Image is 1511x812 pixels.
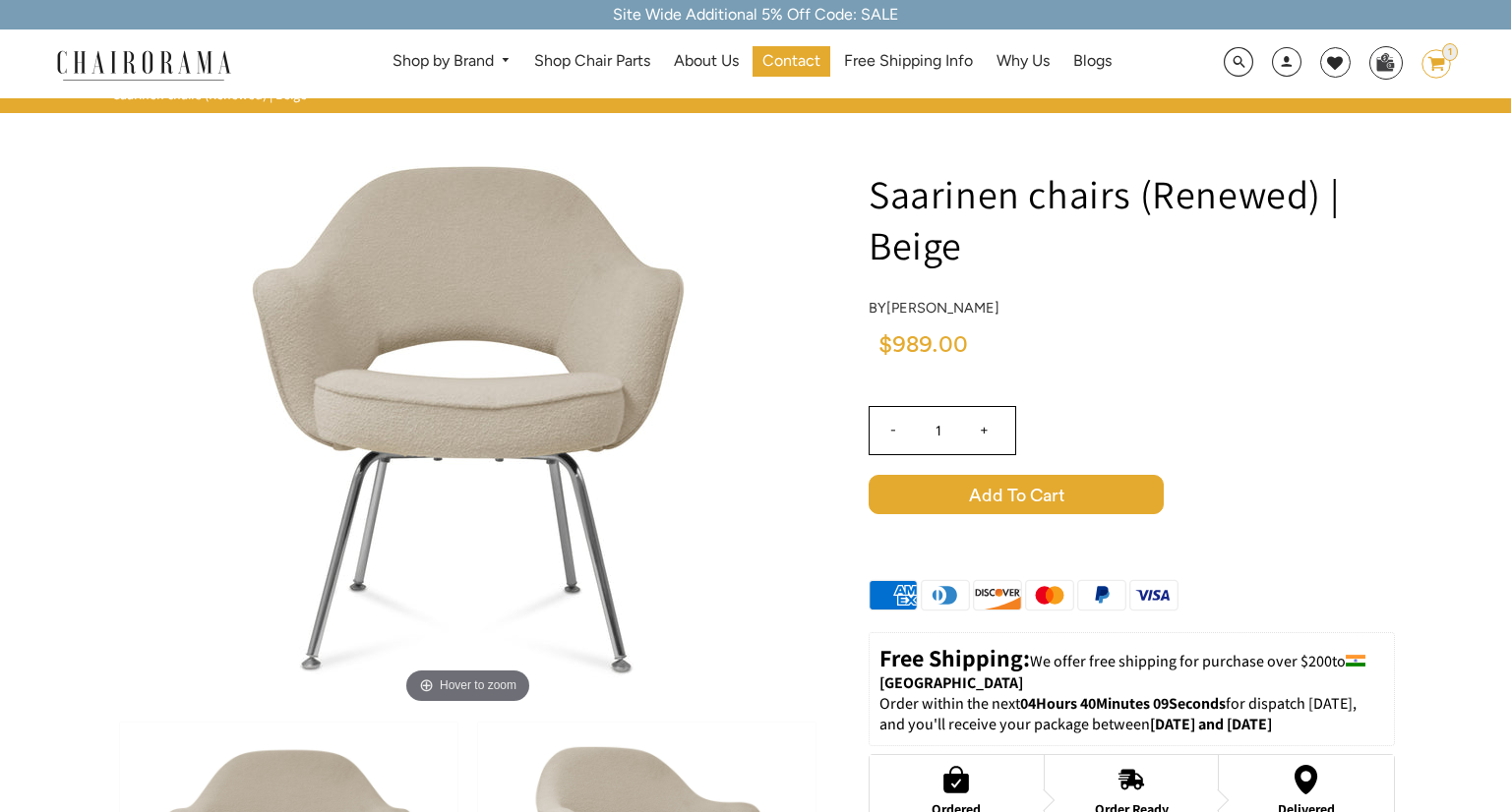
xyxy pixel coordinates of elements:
a: Shop Chair Parts [524,46,660,77]
div: 1 [1442,43,1458,61]
strong: [GEOGRAPHIC_DATA] [879,672,1023,693]
input: - [870,407,917,454]
button: Add to Cart [869,475,1395,514]
span: About Us [674,51,739,72]
a: 1 [1407,49,1451,79]
a: [PERSON_NAME] [886,299,999,317]
a: Contact [753,46,830,77]
a: About Us [664,46,749,77]
span: Add to Cart [869,475,1164,514]
span: 04Hours 40Minutes 09Seconds [1020,693,1226,714]
span: Why Us [997,51,1050,72]
img: chairorama [45,47,242,82]
input: + [960,407,1007,454]
a: Shop by Brand [383,46,521,77]
nav: DesktopNavigation [326,46,1179,83]
img: Saarinen chairs (Renewed) | Beige - chairorama [173,119,763,709]
span: Free Shipping Info [844,51,973,72]
span: Contact [762,51,820,72]
a: Blogs [1063,46,1121,77]
h1: Saarinen chairs (Renewed) | Beige [869,168,1395,270]
span: $989.00 [878,333,968,357]
strong: Free Shipping: [879,642,1030,673]
p: to [879,643,1384,694]
strong: [DATE] and [DATE] [1150,714,1272,734]
a: Free Shipping Info [834,46,983,77]
span: Blogs [1073,51,1112,72]
a: Saarinen chairs (Renewed) | Beige - chairoramaHover to zoom [173,402,763,423]
span: Shop Chair Parts [534,51,650,72]
a: Why Us [987,46,1059,77]
img: WhatsApp_Image_2024-07-12_at_16.23.01.webp [1370,47,1401,77]
p: Order within the next for dispatch [DATE], and you'll receive your package between [879,694,1384,735]
span: We offer free shipping for purchase over $200 [1030,651,1332,671]
h4: by [869,300,1395,317]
